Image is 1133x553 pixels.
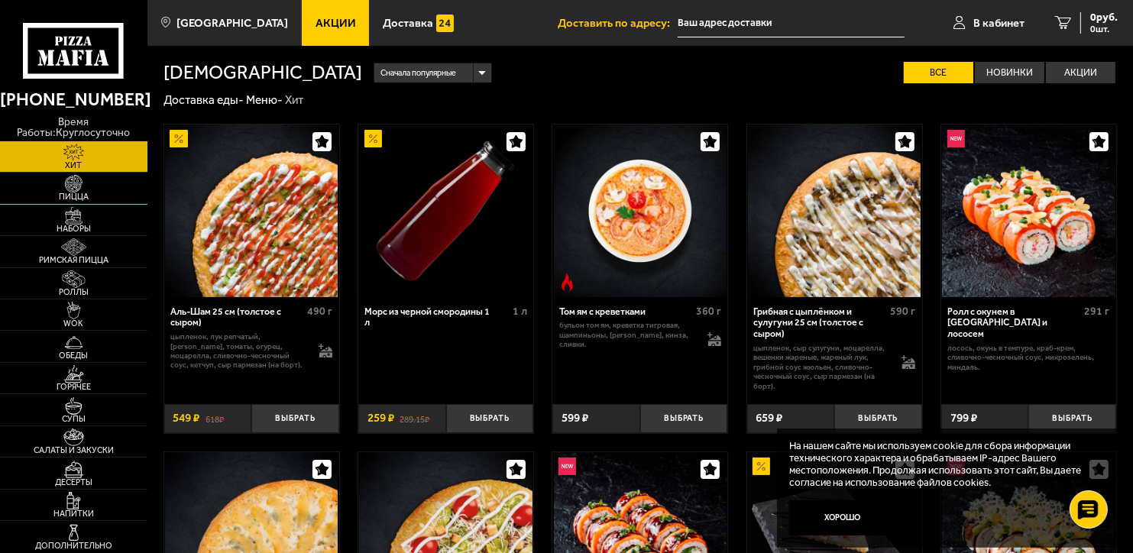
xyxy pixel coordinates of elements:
[206,412,224,424] s: 618 ₽
[1085,305,1110,318] span: 291 г
[559,306,692,318] div: Том ям с креветками
[558,458,576,475] img: Новинка
[558,273,576,291] img: Острое блюдо
[1090,12,1118,23] span: 0 руб.
[947,130,965,147] img: Новинка
[251,404,339,433] button: Выбрать
[748,125,921,297] img: Грибная с цыплёнком и сулугуни 25 см (толстое с сыром)
[747,125,922,297] a: Грибная с цыплёнком и сулугуни 25 см (толстое с сыром)
[446,404,534,433] button: Выбрать
[554,125,727,297] img: Том ям с креветками
[890,305,915,318] span: 590 г
[756,412,782,424] span: 659 ₽
[364,130,382,147] img: Акционный
[1028,404,1116,433] button: Выбрать
[364,306,508,329] div: Морс из черной смородины 1 л
[513,305,527,318] span: 1 л
[246,93,283,107] a: Меню-
[834,404,922,433] button: Выбрать
[163,63,362,82] h1: [DEMOGRAPHIC_DATA]
[170,130,187,147] img: Акционный
[562,412,588,424] span: 599 ₽
[696,305,721,318] span: 360 г
[170,306,303,329] div: Аль-Шам 25 см (толстое с сыром)
[950,412,977,424] span: 799 ₽
[753,306,886,340] div: Грибная с цыплёнком и сулугуни 25 см (толстое с сыром)
[942,125,1115,297] img: Ролл с окунем в темпуре и лососем
[359,125,532,297] img: Морс из черной смородины 1 л
[559,321,696,349] p: бульон том ям, креветка тигровая, шампиньоны, [PERSON_NAME], кинза, сливки.
[316,18,356,29] span: Акции
[552,125,727,297] a: Острое блюдоТом ям с креветками
[1046,62,1115,83] label: Акции
[165,125,338,297] img: Аль-Шам 25 см (толстое с сыром)
[753,344,890,391] p: цыпленок, сыр сулугуни, моцарелла, вешенки жареные, жареный лук, грибной соус Жюльен, сливочно-че...
[973,18,1025,29] span: В кабинет
[380,62,456,84] span: Сначала популярные
[163,93,244,107] a: Доставка еды-
[789,500,895,535] button: Хорошо
[678,9,905,37] input: Ваш адрес доставки
[640,404,728,433] button: Выбрать
[904,62,973,83] label: Все
[170,332,307,370] p: цыпленок, лук репчатый, [PERSON_NAME], томаты, огурец, моцарелла, сливочно-чесночный соус, кетчуп...
[367,412,394,424] span: 259 ₽
[947,344,1109,372] p: лосось, окунь в темпуре, краб-крем, сливочно-чесночный соус, микрозелень, миндаль.
[383,18,433,29] span: Доставка
[789,440,1096,489] p: На нашем сайте мы используем cookie для сбора информации технического характера и обрабатываем IP...
[941,125,1116,297] a: НовинкаРолл с окунем в темпуре и лососем
[436,15,454,32] img: 15daf4d41897b9f0e9f617042186c801.svg
[558,18,678,29] span: Доставить по адресу:
[285,92,303,108] div: Хит
[400,412,429,424] s: 289.15 ₽
[1090,24,1118,34] span: 0 шт.
[947,306,1080,340] div: Ролл с окунем в [GEOGRAPHIC_DATA] и лососем
[307,305,332,318] span: 490 г
[176,18,288,29] span: [GEOGRAPHIC_DATA]
[164,125,339,297] a: АкционныйАль-Шам 25 см (толстое с сыром)
[173,412,199,424] span: 549 ₽
[975,62,1044,83] label: Новинки
[358,125,533,297] a: АкционныйМорс из черной смородины 1 л
[753,458,770,475] img: Акционный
